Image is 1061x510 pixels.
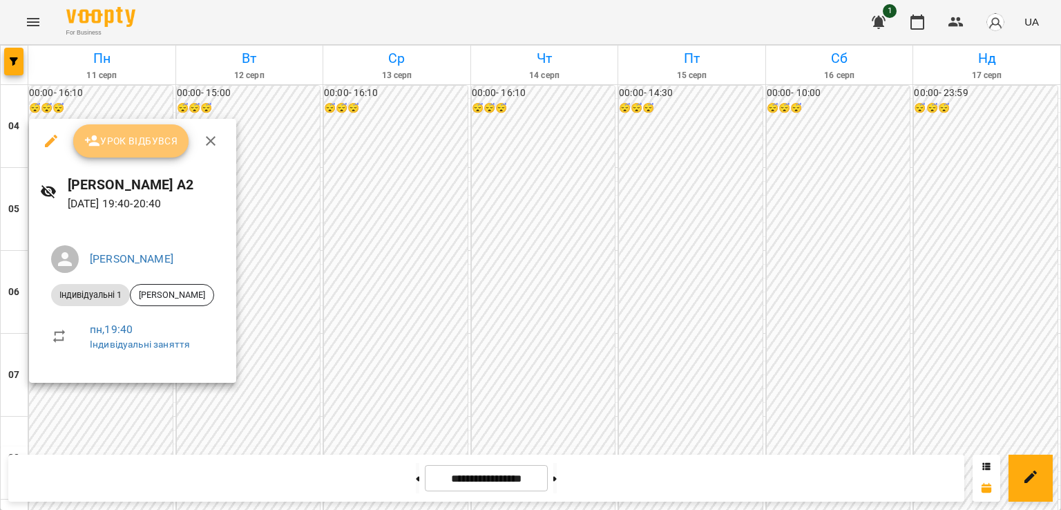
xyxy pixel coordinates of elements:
a: пн , 19:40 [90,323,133,336]
h6: [PERSON_NAME] A2 [68,174,225,196]
span: Урок відбувся [84,133,178,149]
span: Індивідуальні 1 [51,289,130,301]
a: Індивідуальні заняття [90,339,190,350]
button: Урок відбувся [73,124,189,158]
p: [DATE] 19:40 - 20:40 [68,196,225,212]
span: [PERSON_NAME] [131,289,213,301]
a: [PERSON_NAME] [90,252,173,265]
div: [PERSON_NAME] [130,284,214,306]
